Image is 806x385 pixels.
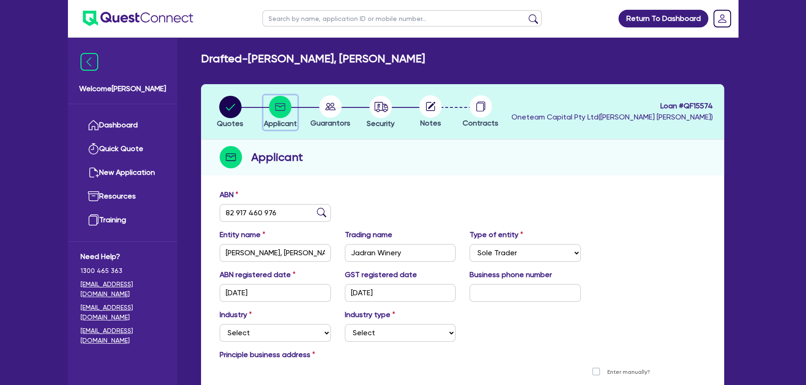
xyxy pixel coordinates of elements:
img: new-application [88,167,99,178]
span: 1300 465 363 [81,266,165,276]
a: [EMAIL_ADDRESS][DOMAIN_NAME] [81,303,165,322]
span: Welcome [PERSON_NAME] [79,83,166,94]
span: Guarantors [310,119,350,127]
img: icon-menu-close [81,53,98,71]
label: Type of entity [470,229,523,240]
a: [EMAIL_ADDRESS][DOMAIN_NAME] [81,326,165,345]
a: Return To Dashboard [618,10,708,27]
span: Quotes [217,119,243,128]
a: Resources [81,185,165,208]
h2: Drafted - [PERSON_NAME], [PERSON_NAME] [201,52,425,66]
a: Training [81,208,165,232]
label: Industry type [345,309,395,320]
button: Quotes [216,95,244,130]
span: Applicant [264,119,297,128]
a: Dropdown toggle [710,7,734,31]
span: Notes [420,119,441,127]
a: [EMAIL_ADDRESS][DOMAIN_NAME] [81,279,165,299]
img: quick-quote [88,143,99,154]
span: Oneteam Capital Pty Ltd ( [PERSON_NAME] [PERSON_NAME] ) [511,113,713,121]
img: resources [88,191,99,202]
span: Security [367,119,395,128]
label: Principle business address [220,349,315,360]
label: Trading name [345,229,392,240]
label: Enter manually? [607,368,650,377]
h2: Applicant [251,149,303,166]
button: Applicant [263,95,297,130]
a: Dashboard [81,113,165,137]
span: Need Help? [81,251,165,262]
label: Business phone number [470,269,552,280]
label: GST registered date [345,269,417,280]
img: training [88,214,99,226]
label: ABN registered date [220,269,296,280]
input: Search by name, application ID or mobile number... [262,10,542,27]
input: DD / MM / YYYY [220,284,331,302]
button: Security [366,95,395,130]
img: abn-lookup icon [317,208,326,217]
a: Quick Quote [81,137,165,161]
label: Industry [220,309,252,320]
input: DD / MM / YYYY [345,284,456,302]
a: New Application [81,161,165,185]
span: Contracts [463,119,498,127]
label: Entity name [220,229,265,240]
span: Loan # QF15574 [511,100,713,112]
img: step-icon [220,146,242,168]
label: ABN [220,189,238,200]
img: quest-connect-logo-blue [83,11,193,26]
